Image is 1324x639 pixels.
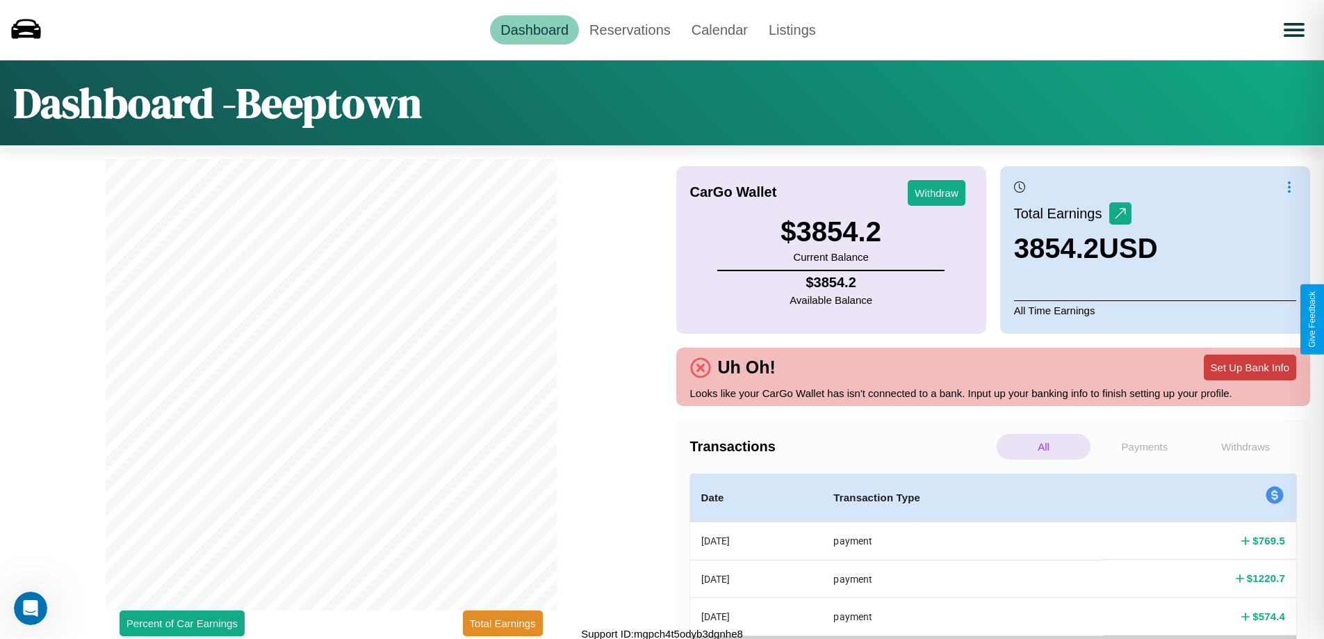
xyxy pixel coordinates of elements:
h4: $ 1220.7 [1247,571,1285,585]
button: Open menu [1275,10,1314,49]
p: All [997,434,1090,460]
iframe: Intercom live chat [14,592,47,625]
p: Payments [1097,434,1191,460]
a: Calendar [681,15,758,45]
h4: $ 769.5 [1252,533,1285,548]
h4: Transaction Type [833,490,1093,506]
th: [DATE] [690,560,823,597]
th: payment [822,560,1104,597]
h3: 3854.2 USD [1014,233,1158,264]
h3: $ 3854.2 [780,216,881,248]
p: Looks like your CarGo Wallet has isn't connected to a bank. Input up your banking info to finish ... [690,384,1297,403]
a: Reservations [579,15,681,45]
th: [DATE] [690,522,823,560]
button: Total Earnings [463,610,543,636]
h4: Uh Oh! [711,357,783,378]
p: All Time Earnings [1014,300,1296,320]
p: Withdraws [1199,434,1293,460]
p: Current Balance [780,248,881,266]
h1: Dashboard - Beeptown [14,74,422,131]
h4: CarGo Wallet [690,184,777,200]
h4: Date [701,490,812,506]
th: [DATE] [690,598,823,636]
h4: Transactions [690,439,993,455]
button: Percent of Car Earnings [120,610,245,636]
button: Withdraw [908,180,965,206]
a: Dashboard [490,15,579,45]
th: payment [822,522,1104,560]
h4: $ 574.4 [1252,609,1285,624]
p: Available Balance [790,291,872,309]
button: Set Up Bank Info [1204,355,1296,380]
th: payment [822,598,1104,636]
p: Total Earnings [1014,201,1109,226]
div: Give Feedback [1307,291,1317,348]
h4: $ 3854.2 [790,275,872,291]
a: Listings [758,15,826,45]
